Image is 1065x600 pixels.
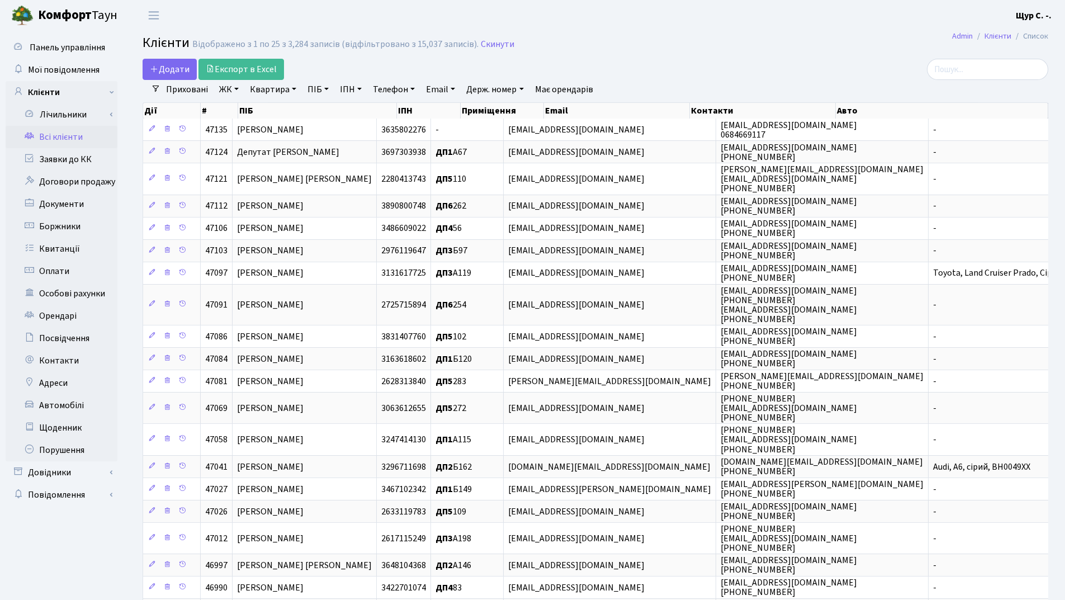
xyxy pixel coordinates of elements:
b: ДП5 [436,402,453,414]
a: Мої повідомлення [6,59,117,81]
b: ДП3 [436,267,453,280]
b: ДП5 [436,375,453,388]
span: [EMAIL_ADDRESS][DOMAIN_NAME] [508,402,645,414]
b: ДП2 [436,461,453,473]
a: ПІБ [303,80,333,99]
span: Б97 [436,245,467,257]
span: - [933,146,936,158]
span: - [933,559,936,571]
span: Б162 [436,461,472,473]
span: А198 [436,532,471,545]
th: Приміщення [461,103,544,119]
a: Телефон [368,80,419,99]
span: 3163618602 [381,353,426,365]
span: [EMAIL_ADDRESS][DOMAIN_NAME] [508,267,645,280]
span: 47058 [205,434,228,446]
span: 47103 [205,245,228,257]
span: 254 [436,299,466,311]
a: ІПН [335,80,366,99]
th: ПІБ [238,103,397,119]
span: [PERSON_NAME] [237,299,304,311]
b: ДП6 [436,200,453,212]
span: - [933,375,936,388]
a: Особові рахунки [6,282,117,305]
span: [EMAIL_ADDRESS][DOMAIN_NAME] [508,124,645,136]
span: 102 [436,330,466,343]
b: ДП2 [436,559,453,571]
span: 109 [436,505,466,518]
span: 47112 [205,200,228,212]
span: [PERSON_NAME] [237,330,304,343]
b: ДП1 [436,353,453,365]
span: [EMAIL_ADDRESS][DOMAIN_NAME] [PHONE_NUMBER] [721,500,857,522]
b: ДП1 [436,483,453,495]
input: Пошук... [927,59,1048,80]
th: # [201,103,238,119]
span: 47097 [205,267,228,280]
a: Оплати [6,260,117,282]
span: 47106 [205,223,228,235]
a: Клієнти [6,81,117,103]
span: [PHONE_NUMBER] [EMAIL_ADDRESS][DOMAIN_NAME] [PHONE_NUMBER] [721,393,857,424]
span: [EMAIL_ADDRESS][DOMAIN_NAME] [508,353,645,365]
a: Щур С. -. [1016,9,1052,22]
span: [PERSON_NAME] [PERSON_NAME] [237,559,372,571]
span: [EMAIL_ADDRESS][DOMAIN_NAME] [508,532,645,545]
span: [DOMAIN_NAME][EMAIL_ADDRESS][DOMAIN_NAME] [PHONE_NUMBER] [721,456,923,478]
span: [PERSON_NAME] [237,483,304,495]
img: logo.png [11,4,34,27]
span: - [933,299,936,311]
a: Admin [952,30,973,42]
span: [EMAIL_ADDRESS][PERSON_NAME][DOMAIN_NAME] [508,483,711,495]
span: 272 [436,402,466,414]
span: - [933,402,936,414]
span: [PHONE_NUMBER] [EMAIL_ADDRESS][DOMAIN_NAME] [PHONE_NUMBER] [721,523,857,554]
span: [EMAIL_ADDRESS][DOMAIN_NAME] [PHONE_NUMBER] [721,218,857,239]
a: Довідники [6,461,117,484]
span: Клієнти [143,33,190,53]
span: 83 [436,582,462,594]
th: Контакти [690,103,836,119]
span: [PERSON_NAME] [237,505,304,518]
span: [EMAIL_ADDRESS][DOMAIN_NAME] [508,505,645,518]
span: 47135 [205,124,228,136]
span: [EMAIL_ADDRESS][DOMAIN_NAME] [508,434,645,446]
span: [EMAIL_ADDRESS][DOMAIN_NAME] [508,200,645,212]
span: А119 [436,267,471,280]
span: Б120 [436,353,472,365]
th: ІПН [397,103,461,119]
span: 2617115249 [381,532,426,545]
span: [PERSON_NAME][EMAIL_ADDRESS][DOMAIN_NAME] [EMAIL_ADDRESS][DOMAIN_NAME] [PHONE_NUMBER] [721,163,924,195]
span: 3422701074 [381,582,426,594]
span: 47041 [205,461,228,473]
span: [EMAIL_ADDRESS][DOMAIN_NAME] [PHONE_NUMBER] [721,577,857,598]
b: ДП3 [436,532,453,545]
span: [PERSON_NAME] [PERSON_NAME] [237,173,372,185]
span: А67 [436,146,467,158]
span: [EMAIL_ADDRESS][DOMAIN_NAME] [508,299,645,311]
span: [PERSON_NAME] [237,582,304,594]
span: [PERSON_NAME] [237,245,304,257]
span: Б149 [436,483,472,495]
span: [EMAIL_ADDRESS][DOMAIN_NAME] [508,173,645,185]
span: - [933,245,936,257]
span: - [933,582,936,594]
span: 2633119783 [381,505,426,518]
span: 2976119647 [381,245,426,257]
span: 3890800748 [381,200,426,212]
span: 47069 [205,402,228,414]
a: Адреси [6,372,117,394]
a: Заявки до КК [6,148,117,171]
a: Лічильники [13,103,117,126]
span: 3247414130 [381,434,426,446]
a: Квитанції [6,238,117,260]
span: [PERSON_NAME] [237,124,304,136]
a: Повідомлення [6,484,117,506]
a: Приховані [162,80,212,99]
span: [EMAIL_ADDRESS][DOMAIN_NAME] [PHONE_NUMBER] [721,240,857,262]
span: Депутат [PERSON_NAME] [237,146,339,158]
span: 3831407760 [381,330,426,343]
span: 262 [436,200,466,212]
span: 47091 [205,299,228,311]
span: - [933,532,936,545]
